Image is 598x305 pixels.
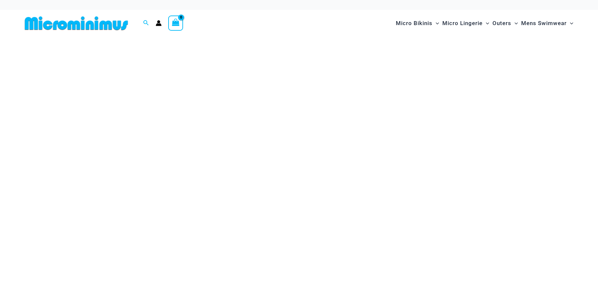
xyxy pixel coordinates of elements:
[143,19,149,27] a: Search icon link
[491,13,519,33] a: OutersMenu ToggleMenu Toggle
[511,15,518,32] span: Menu Toggle
[442,15,483,32] span: Micro Lingerie
[567,15,573,32] span: Menu Toggle
[22,16,131,31] img: MM SHOP LOGO FLAT
[521,15,567,32] span: Mens Swimwear
[156,20,162,26] a: Account icon link
[492,15,511,32] span: Outers
[483,15,489,32] span: Menu Toggle
[519,13,575,33] a: Mens SwimwearMenu ToggleMenu Toggle
[394,13,441,33] a: Micro BikinisMenu ToggleMenu Toggle
[168,16,183,31] a: View Shopping Cart, empty
[432,15,439,32] span: Menu Toggle
[396,15,432,32] span: Micro Bikinis
[441,13,491,33] a: Micro LingerieMenu ToggleMenu Toggle
[393,12,576,34] nav: Site Navigation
